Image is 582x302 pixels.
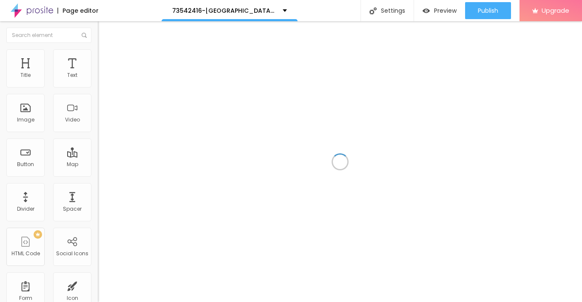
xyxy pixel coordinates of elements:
div: Divider [17,206,34,212]
div: Video [65,117,80,123]
div: Icon [67,295,78,301]
span: Preview [434,7,457,14]
div: Page editor [57,8,99,14]
div: Image [17,117,34,123]
img: Icone [369,7,377,14]
div: Text [67,72,77,78]
div: Form [19,295,32,301]
img: Icone [82,33,87,38]
div: Spacer [63,206,82,212]
div: Title [20,72,31,78]
input: Search element [6,28,91,43]
button: Preview [414,2,465,19]
img: view-1.svg [423,7,430,14]
div: Button [17,161,34,167]
button: Publish [465,2,511,19]
div: Map [67,161,78,167]
div: Social Icons [56,251,88,257]
span: Upgrade [542,7,569,14]
p: 73542416-[GEOGRAPHIC_DATA], [GEOGRAPHIC_DATA] [172,8,276,14]
div: HTML Code [11,251,40,257]
span: Publish [478,7,498,14]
